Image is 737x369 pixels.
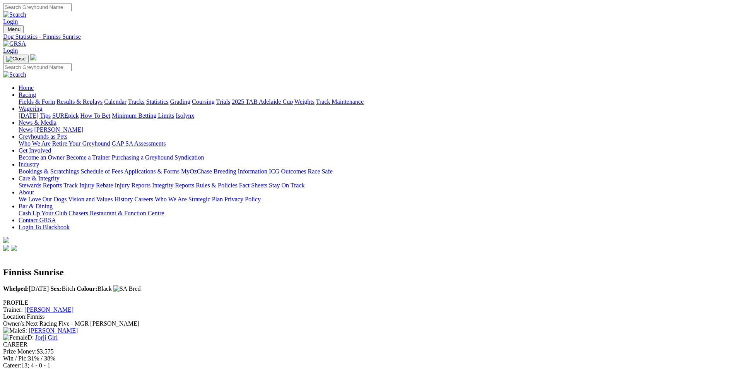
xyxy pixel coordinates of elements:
img: Search [3,11,26,18]
a: We Love Our Dogs [19,196,67,203]
div: CAREER [3,341,734,348]
a: Integrity Reports [152,182,194,189]
a: Bookings & Scratchings [19,168,79,175]
a: Fact Sheets [239,182,267,189]
a: Coursing [192,98,215,105]
img: Male [3,327,22,334]
div: Greyhounds as Pets [19,140,734,147]
a: Login [3,18,18,25]
span: Menu [8,26,21,32]
input: Search [3,63,72,71]
b: Sex: [50,285,62,292]
div: About [19,196,734,203]
a: Stay On Track [269,182,304,189]
span: Trainer: [3,306,23,313]
a: Who We Are [155,196,187,203]
span: Black [77,285,112,292]
a: Tracks [128,98,145,105]
b: Whelped: [3,285,29,292]
button: Toggle navigation [3,25,24,33]
a: Privacy Policy [224,196,261,203]
div: Next Racing Five - MGR [PERSON_NAME] [3,320,734,327]
a: History [114,196,133,203]
a: Jorji Girl [35,334,58,341]
a: Schedule of Fees [80,168,123,175]
a: Stewards Reports [19,182,62,189]
a: Statistics [146,98,169,105]
span: Win / Plc: [3,355,28,362]
a: Fields & Form [19,98,55,105]
input: Search [3,3,72,11]
a: [PERSON_NAME] [24,306,74,313]
a: Isolynx [176,112,194,119]
div: Industry [19,168,734,175]
div: Get Involved [19,154,734,161]
img: logo-grsa-white.png [3,237,9,243]
img: GRSA [3,40,26,47]
a: Dog Statistics - Finniss Sunrise [3,33,734,40]
a: MyOzChase [181,168,212,175]
a: [DATE] Tips [19,112,51,119]
a: Greyhounds as Pets [19,133,67,140]
span: [DATE] [3,285,49,292]
span: Bitch [50,285,75,292]
span: Prize Money: [3,348,37,355]
img: Female [3,334,27,341]
h2: Finniss Sunrise [3,267,734,278]
span: Owner/s: [3,320,26,327]
a: Track Maintenance [316,98,364,105]
a: Rules & Policies [196,182,238,189]
span: Career: [3,362,21,369]
b: Colour: [77,285,97,292]
a: Injury Reports [115,182,150,189]
a: Contact GRSA [19,217,56,223]
div: 31% / 38% [3,355,734,362]
a: [PERSON_NAME] [29,327,78,334]
span: Location: [3,313,27,320]
img: Search [3,71,26,78]
a: Wagering [19,105,43,112]
a: Become a Trainer [66,154,110,161]
div: 13; 4 - 0 - 1 [3,362,734,369]
a: Bar & Dining [19,203,53,209]
div: $3,575 [3,348,734,355]
img: facebook.svg [3,245,9,251]
a: Get Involved [19,147,51,154]
img: SA Bred [113,285,141,292]
div: Wagering [19,112,734,119]
span: S: [3,327,27,334]
a: Cash Up Your Club [19,210,67,216]
a: Login [3,47,18,54]
a: ICG Outcomes [269,168,306,175]
a: Grading [170,98,190,105]
a: Syndication [174,154,204,161]
a: How To Bet [80,112,111,119]
div: PROFILE [3,299,734,306]
a: Purchasing a Greyhound [112,154,173,161]
a: SUREpick [52,112,79,119]
div: Racing [19,98,734,105]
a: News & Media [19,119,56,126]
a: Careers [134,196,153,203]
span: D: [3,334,34,341]
a: Race Safe [308,168,332,175]
img: twitter.svg [11,245,17,251]
a: Industry [19,161,39,168]
img: logo-grsa-white.png [30,54,36,60]
a: Track Injury Rebate [63,182,113,189]
a: Strategic Plan [188,196,223,203]
a: Racing [19,91,36,98]
a: Who We Are [19,140,51,147]
a: Breeding Information [214,168,267,175]
a: [PERSON_NAME] [34,126,83,133]
a: Vision and Values [68,196,113,203]
a: Trials [216,98,230,105]
div: Finniss [3,313,734,320]
a: Results & Replays [56,98,103,105]
div: Care & Integrity [19,182,734,189]
a: Weights [294,98,315,105]
a: 2025 TAB Adelaide Cup [232,98,293,105]
img: Close [6,56,26,62]
a: Minimum Betting Limits [112,112,174,119]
